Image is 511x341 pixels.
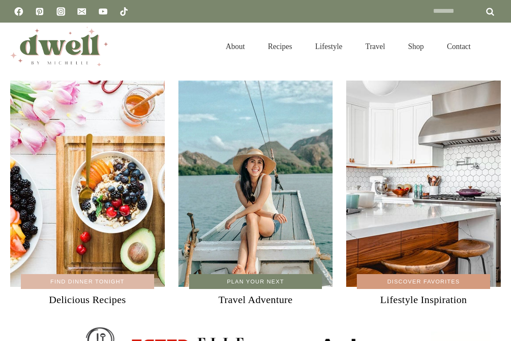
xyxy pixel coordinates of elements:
nav: Primary Navigation [214,32,482,61]
img: DWELL by michelle [10,27,108,66]
a: Pinterest [31,3,48,20]
a: About [214,32,256,61]
a: Contact [435,32,482,61]
a: Lifestyle [304,32,354,61]
a: Shop [396,32,435,61]
a: Email [73,3,90,20]
a: TikTok [115,3,132,20]
a: Travel [354,32,396,61]
a: Instagram [52,3,69,20]
a: Recipes [256,32,304,61]
a: Facebook [10,3,27,20]
a: YouTube [95,3,112,20]
button: View Search Form [486,39,501,54]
